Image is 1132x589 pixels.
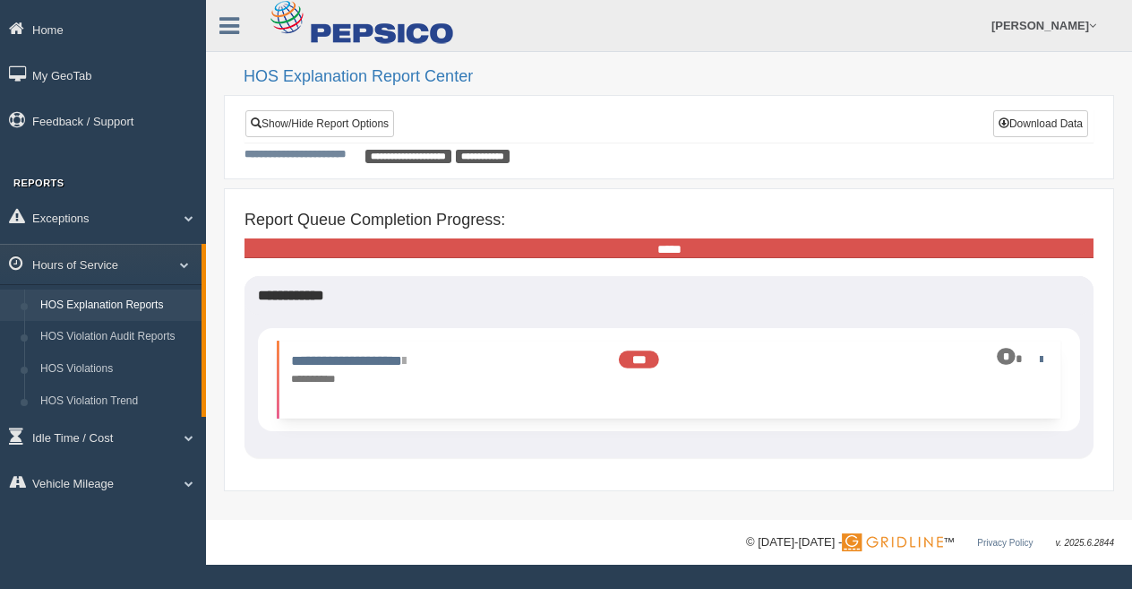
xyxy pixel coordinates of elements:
[244,212,1093,230] h4: Report Queue Completion Progress:
[993,110,1088,137] button: Download Data
[244,68,1114,86] h2: HOS Explanation Report Center
[245,110,394,137] a: Show/Hide Report Options
[32,321,202,353] a: HOS Violation Audit Reports
[32,385,202,418] a: HOS Violation Trend
[32,290,202,322] a: HOS Explanation Reports
[746,533,1114,552] div: © [DATE]-[DATE] - ™
[842,533,943,551] img: Gridline
[32,353,202,385] a: HOS Violations
[977,538,1033,548] a: Privacy Policy
[1056,538,1114,548] span: v. 2025.6.2844
[277,341,1060,418] li: Expand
